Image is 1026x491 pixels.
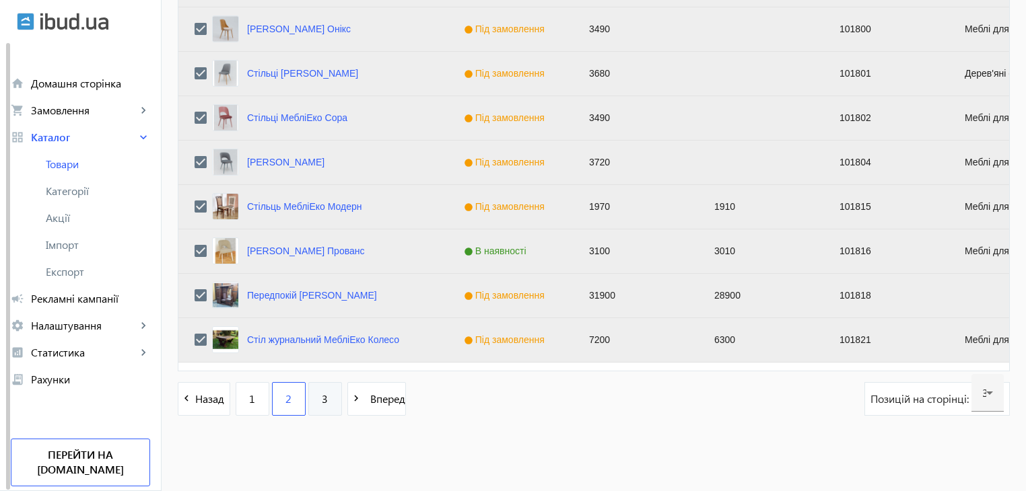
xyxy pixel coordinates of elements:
[11,104,24,117] mat-icon: shopping_cart
[870,391,971,406] span: Позицій на сторінці:
[247,68,358,79] a: Стільці [PERSON_NAME]
[195,391,230,406] span: Назад
[31,77,150,90] span: Домашня сторінка
[823,274,949,317] div: 101818
[247,245,364,256] a: [PERSON_NAME] Прованс
[322,391,328,406] span: 3
[464,112,548,123] span: Під замовлення
[464,334,548,345] span: Під замовлення
[11,130,24,144] mat-icon: grid_view
[249,391,255,406] span: 1
[464,201,548,212] span: Під замовлення
[137,104,150,117] mat-icon: keyboard_arrow_right
[464,290,548,301] span: Під замовлення
[823,96,949,140] div: 101802
[247,334,399,345] a: Стіл журнальний МебліЕко Колесо
[31,292,150,305] span: Рекламні кампанії
[365,391,405,406] span: Вперед
[823,141,949,184] div: 101804
[247,24,351,34] a: [PERSON_NAME] Онікс
[46,238,150,252] span: Імпорт
[31,130,137,144] span: Каталог
[178,382,230,416] button: Назад
[823,318,949,362] div: 101821
[137,130,150,144] mat-icon: keyboard_arrow_right
[31,346,137,359] span: Статистика
[11,319,24,332] mat-icon: settings
[31,104,137,117] span: Замовлення
[698,274,823,317] div: 28900
[573,141,698,184] div: 3720
[573,229,698,273] div: 3100
[247,290,377,301] a: Передпокій [PERSON_NAME]
[46,265,150,278] span: Експорт
[247,201,362,212] a: Стільць МебліЕко Модерн
[178,390,195,407] mat-icon: navigate_before
[573,52,698,96] div: 3680
[573,96,698,140] div: 3490
[698,229,823,273] div: 3010
[40,13,108,30] img: ibud_text.svg
[11,77,24,90] mat-icon: home
[823,52,949,96] div: 101801
[137,319,150,332] mat-icon: keyboard_arrow_right
[247,112,347,123] a: Стільці МебліЕко Сора
[11,346,24,359] mat-icon: analytics
[247,157,324,167] a: [PERSON_NAME]
[464,157,548,167] span: Під замовлення
[347,382,406,416] button: Вперед
[573,7,698,51] div: 3490
[823,185,949,229] div: 101815
[285,391,292,406] span: 2
[46,211,150,225] span: Акції
[46,157,150,171] span: Товари
[698,185,823,229] div: 1910
[348,390,365,407] mat-icon: navigate_next
[464,245,530,256] span: В наявності
[11,292,24,305] mat-icon: campaign
[46,184,150,198] span: Категорії
[464,68,548,79] span: Під замовлення
[137,346,150,359] mat-icon: keyboard_arrow_right
[698,318,823,362] div: 6300
[823,229,949,273] div: 101816
[17,13,34,30] img: ibud.svg
[573,318,698,362] div: 7200
[11,439,150,486] a: Перейти на [DOMAIN_NAME]
[31,373,150,386] span: Рахунки
[823,7,949,51] div: 101800
[11,373,24,386] mat-icon: receipt_long
[573,274,698,317] div: 31900
[573,185,698,229] div: 1970
[31,319,137,332] span: Налаштування
[464,24,548,34] span: Під замовлення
